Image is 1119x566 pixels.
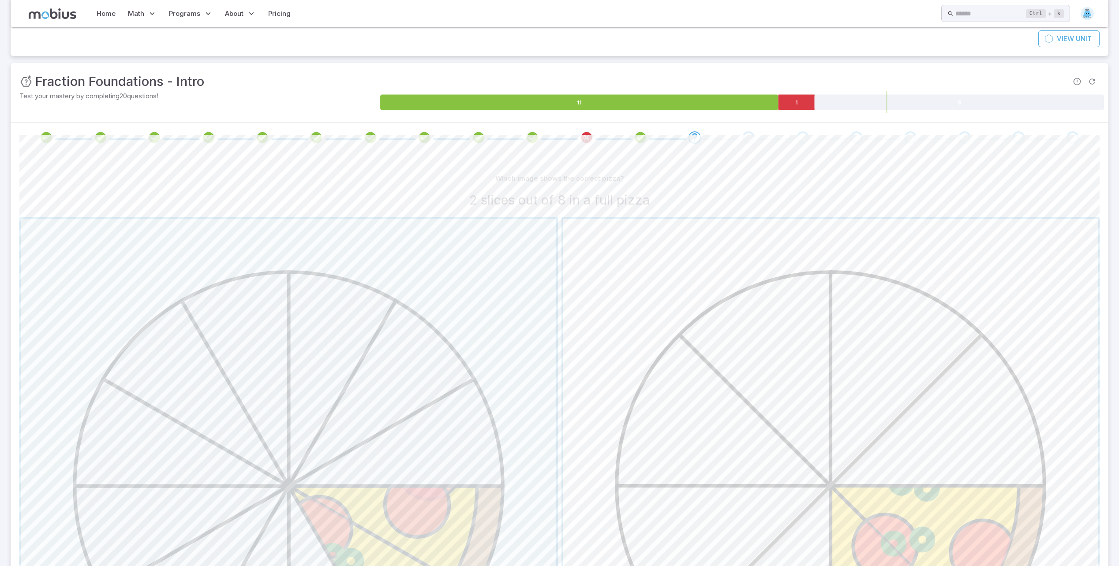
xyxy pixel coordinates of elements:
[256,131,269,144] div: Review your answer
[94,131,107,144] div: Review your answer
[1057,34,1074,44] span: View
[634,131,647,144] div: Review your answer
[225,9,243,19] span: About
[958,131,971,144] div: Go to the next question
[1038,30,1100,47] a: ViewUnit
[1076,34,1092,44] span: Unit
[1026,8,1064,19] div: +
[1026,9,1046,18] kbd: Ctrl
[148,131,161,144] div: Review your answer
[469,190,650,210] h3: 2 slices out of 8 in a full pizza
[1067,131,1079,144] div: Go to the next question
[418,131,430,144] div: Review your answer
[526,131,539,144] div: Review your answer
[310,131,322,144] div: Review your answer
[1085,74,1100,89] span: Refresh Question
[742,131,755,144] div: Go to the next question
[1081,7,1094,20] img: trapezoid.svg
[1070,74,1085,89] span: Report an issue with the question
[94,4,118,24] a: Home
[1054,9,1064,18] kbd: k
[266,4,293,24] a: Pricing
[364,131,377,144] div: Review your answer
[850,131,863,144] div: Go to the next question
[580,131,593,144] div: Review your answer
[169,9,200,19] span: Programs
[128,9,144,19] span: Math
[797,131,809,144] div: Go to the next question
[40,131,52,144] div: Review your answer
[202,131,215,144] div: Review your answer
[1012,131,1025,144] div: Go to the next question
[904,131,917,144] div: Go to the next question
[35,72,204,91] h3: Fraction Foundations - Intro
[19,91,378,101] p: Test your mastery by completing 20 questions!
[472,131,485,144] div: Review your answer
[689,131,701,144] div: Go to the next question
[495,174,624,183] p: Which image shows the correct pizza?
